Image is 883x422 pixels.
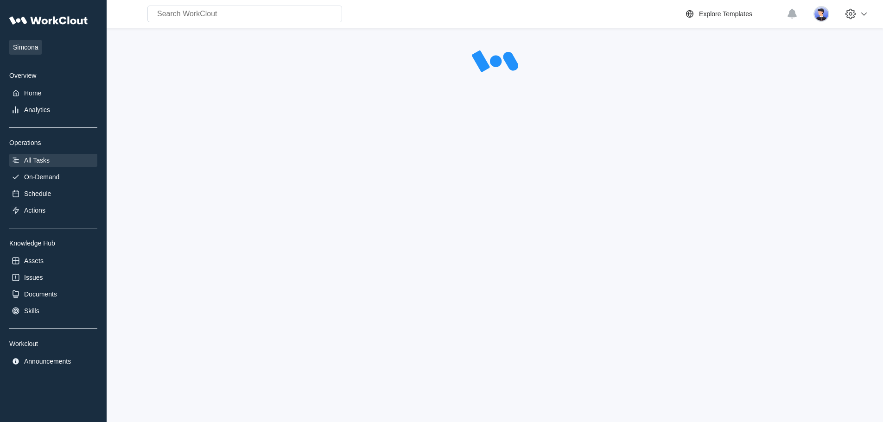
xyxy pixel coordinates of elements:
div: On-Demand [24,173,59,181]
div: Announcements [24,358,71,365]
div: Issues [24,274,43,281]
div: Analytics [24,106,50,113]
div: Documents [24,290,57,298]
a: Documents [9,288,97,301]
div: Actions [24,207,45,214]
a: Issues [9,271,97,284]
a: All Tasks [9,154,97,167]
a: Skills [9,304,97,317]
div: Knowledge Hub [9,239,97,247]
div: Workclout [9,340,97,347]
div: Explore Templates [699,10,752,18]
span: Simcona [9,40,42,55]
div: Operations [9,139,97,146]
div: Home [24,89,41,97]
a: Analytics [9,103,97,116]
a: Assets [9,254,97,267]
a: Actions [9,204,97,217]
img: user-5.png [813,6,829,22]
a: Home [9,87,97,100]
a: Explore Templates [684,8,782,19]
div: Assets [24,257,44,265]
div: Skills [24,307,39,315]
a: Announcements [9,355,97,368]
a: On-Demand [9,170,97,183]
a: Schedule [9,187,97,200]
div: Overview [9,72,97,79]
div: Schedule [24,190,51,197]
div: All Tasks [24,157,50,164]
input: Search WorkClout [147,6,342,22]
